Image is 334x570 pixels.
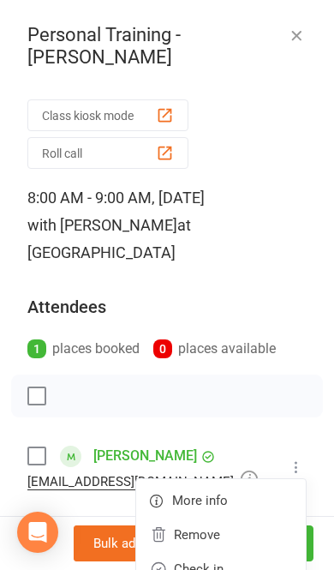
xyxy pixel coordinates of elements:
div: places available [153,337,276,361]
button: Class kiosk mode [27,99,188,131]
div: places booked [27,337,140,361]
div: Attendees [27,295,106,319]
span: More info [172,490,228,511]
a: More info [136,483,306,518]
button: Bulk add attendees [74,525,222,561]
span: with [PERSON_NAME] [27,216,177,234]
div: 1 [27,339,46,358]
div: Open Intercom Messenger [17,512,58,553]
a: [PERSON_NAME] [93,442,197,470]
button: Roll call [27,137,188,169]
div: 8:00 AM - 9:00 AM, [DATE] [27,184,307,267]
div: 0 [153,339,172,358]
a: Remove [136,518,306,552]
